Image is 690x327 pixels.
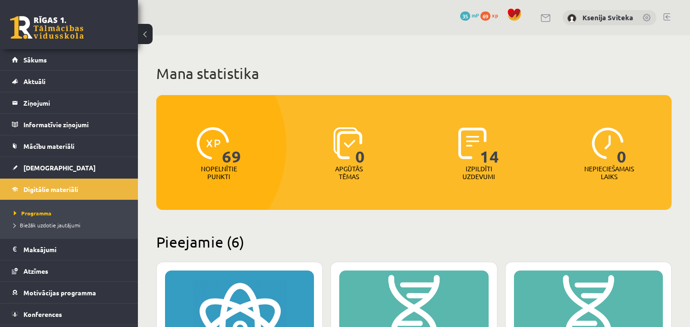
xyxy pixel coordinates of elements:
a: [DEMOGRAPHIC_DATA] [12,157,126,178]
p: Nopelnītie punkti [201,165,237,180]
a: 69 xp [480,11,502,19]
a: Ziņojumi [12,92,126,113]
h2: Pieejamie (6) [156,233,672,251]
a: 35 mP [460,11,479,19]
img: Ksenija Sviteka [567,14,576,23]
legend: Informatīvie ziņojumi [23,114,126,135]
a: Programma [14,209,129,217]
p: Nepieciešamais laiks [584,165,634,180]
span: 14 [480,127,499,165]
a: Informatīvie ziņojumi [12,114,126,135]
a: Ksenija Sviteka [582,13,633,22]
legend: Ziņojumi [23,92,126,113]
p: Apgūtās tēmas [331,165,367,180]
span: Atzīmes [23,267,48,275]
span: [DEMOGRAPHIC_DATA] [23,163,96,172]
span: Konferences [23,310,62,318]
span: Mācību materiāli [23,142,74,150]
span: xp [492,11,498,19]
span: mP [472,11,479,19]
a: Konferences [12,304,126,325]
span: 35 [460,11,470,21]
a: Aktuāli [12,71,126,92]
a: Mācību materiāli [12,135,126,157]
span: 69 [222,127,241,165]
a: Sākums [12,49,126,70]
a: Motivācijas programma [12,282,126,303]
a: Maksājumi [12,239,126,260]
legend: Maksājumi [23,239,126,260]
p: Izpildīti uzdevumi [461,165,497,180]
img: icon-xp-0682a9bc20223a9ccc6f5883a126b849a74cddfe5390d2b41b4391c66f2066e7.svg [197,127,229,159]
span: 69 [480,11,490,21]
span: Biežāk uzdotie jautājumi [14,221,80,229]
span: Aktuāli [23,77,46,85]
span: Programma [14,209,51,217]
span: 0 [355,127,365,165]
span: Motivācijas programma [23,288,96,297]
span: 0 [617,127,627,165]
img: icon-learned-topics-4a711ccc23c960034f471b6e78daf4a3bad4a20eaf4de84257b87e66633f6470.svg [333,127,362,159]
img: icon-clock-7be60019b62300814b6bd22b8e044499b485619524d84068768e800edab66f18.svg [592,127,624,159]
a: Biežāk uzdotie jautājumi [14,221,129,229]
img: icon-completed-tasks-ad58ae20a441b2904462921112bc710f1caf180af7a3daa7317a5a94f2d26646.svg [458,127,487,159]
span: Sākums [23,56,47,64]
h1: Mana statistika [156,64,672,83]
a: Digitālie materiāli [12,179,126,200]
span: Digitālie materiāli [23,185,78,193]
a: Rīgas 1. Tālmācības vidusskola [10,16,84,39]
a: Atzīmes [12,260,126,282]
